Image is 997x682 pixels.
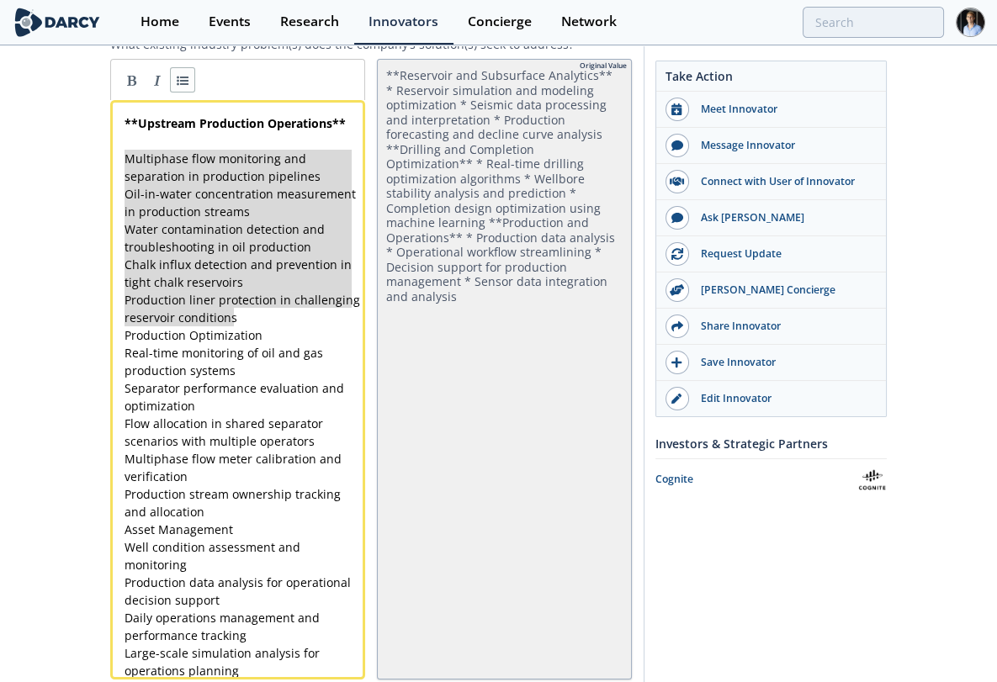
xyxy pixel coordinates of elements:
[655,465,887,494] a: Cognite Cognite
[125,539,304,573] span: Well condition assessment and monitoring
[689,174,878,189] div: Connect with User of Innovator
[125,574,354,608] span: Production data analysis for operational decision support
[209,15,251,29] div: Events
[689,138,878,153] div: Message Innovator
[125,610,323,643] span: Daily operations management and performance tracking
[689,283,878,298] div: [PERSON_NAME] Concierge
[170,67,195,93] a: Generic List (Ctrl-L)
[656,67,886,92] div: Take Action
[119,67,145,93] a: Bold (Ctrl-B)
[956,8,985,37] img: Profile
[125,221,328,255] span: Water contamination detection and troubleshooting in oil production
[689,210,878,225] div: Ask [PERSON_NAME]
[803,7,944,38] input: Advanced Search
[561,15,617,29] div: Network
[12,8,103,37] img: logo-wide.svg
[655,472,857,487] div: Cognite
[125,327,263,343] span: Production Optimization
[125,256,355,290] span: Chalk influx detection and prevention in tight chalk reservoirs
[656,381,886,416] a: Edit Innovator
[125,151,321,184] span: Multiphase flow monitoring and separation in production pipelines
[125,645,323,679] span: Large-scale simulation analysis for operations planning
[689,319,878,334] div: Share Innovator
[689,102,878,117] div: Meet Innovator
[656,345,886,381] button: Save Innovator
[125,380,347,414] span: Separator performance evaluation and optimization
[145,67,170,93] a: Italic (Ctrl-I)
[125,415,326,449] span: Flow allocation in shared separator scenarios with multiple operators
[857,465,887,494] img: Cognite
[655,429,887,458] div: Investors & Strategic Partners
[125,292,363,325] span: Production liner protection in challenging reservoir conditions
[689,391,878,406] div: Edit Innovator
[125,186,359,219] span: Oil-in-water concentration measurement in production streams
[280,15,339,29] div: Research
[580,61,627,71] div: Original Value
[125,486,344,520] span: Production stream ownership tracking and allocation
[141,15,179,29] div: Home
[468,15,532,29] div: Concierge
[125,451,345,484] span: Multiphase flow meter calibration and verification
[138,115,332,131] span: Upstream Production Operations
[689,246,878,262] div: Request Update
[377,59,632,679] div: **Reservoir and Subsurface Analytics** * Reservoir simulation and modeling optimization * Seismic...
[689,355,878,370] div: Save Innovator
[369,15,438,29] div: Innovators
[125,345,326,378] span: Real-time monitoring of oil and gas production systems
[125,521,233,537] span: Asset Management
